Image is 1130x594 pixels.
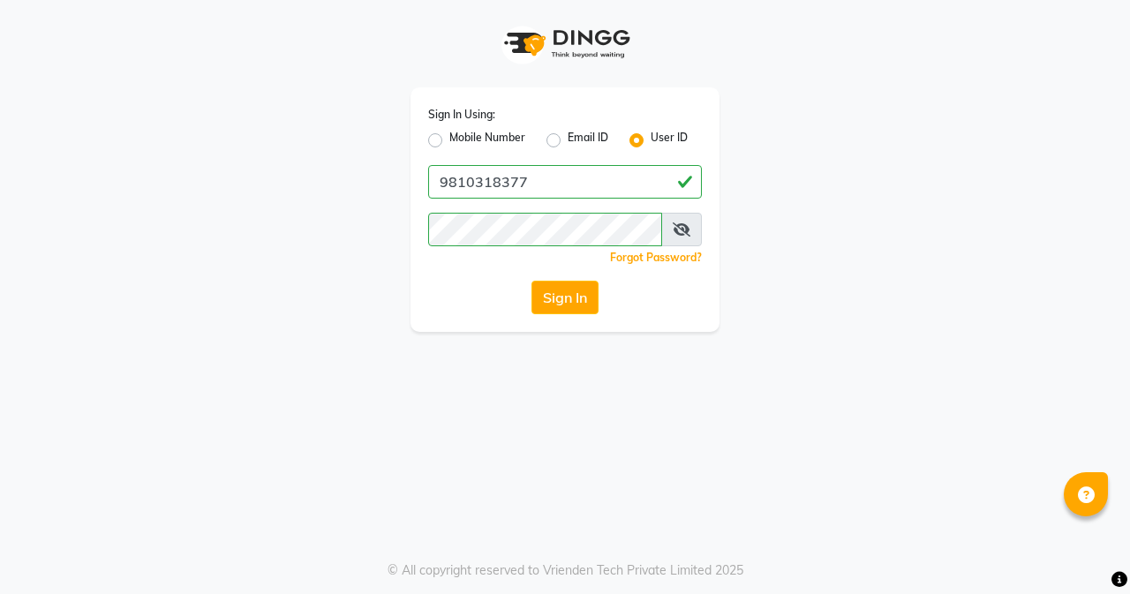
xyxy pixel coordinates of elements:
[651,130,688,151] label: User ID
[428,213,662,246] input: Username
[610,251,702,264] a: Forgot Password?
[568,130,608,151] label: Email ID
[428,165,702,199] input: Username
[428,107,495,123] label: Sign In Using:
[531,281,599,314] button: Sign In
[449,130,525,151] label: Mobile Number
[494,18,636,70] img: logo1.svg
